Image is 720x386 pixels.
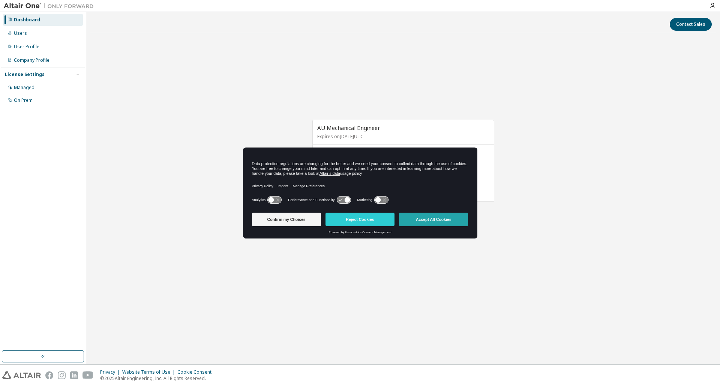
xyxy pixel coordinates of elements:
div: License Settings [5,72,45,77]
div: On Prem [14,97,33,103]
div: Managed [14,85,34,91]
p: © 2025 Altair Engineering, Inc. All Rights Reserved. [100,375,216,382]
div: Company Profile [14,57,49,63]
p: Expires on [DATE] UTC [317,133,487,140]
button: Contact Sales [670,18,712,31]
img: Altair One [4,2,97,10]
span: AU Mechanical Engineer [317,124,380,131]
div: Users [14,30,27,36]
div: Cookie Consent [177,369,216,375]
img: youtube.svg [82,371,93,379]
img: altair_logo.svg [2,371,41,379]
div: Dashboard [14,17,40,23]
div: Privacy [100,369,122,375]
img: instagram.svg [58,371,66,379]
img: facebook.svg [45,371,53,379]
img: linkedin.svg [70,371,78,379]
div: User Profile [14,44,39,50]
div: Website Terms of Use [122,369,177,375]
